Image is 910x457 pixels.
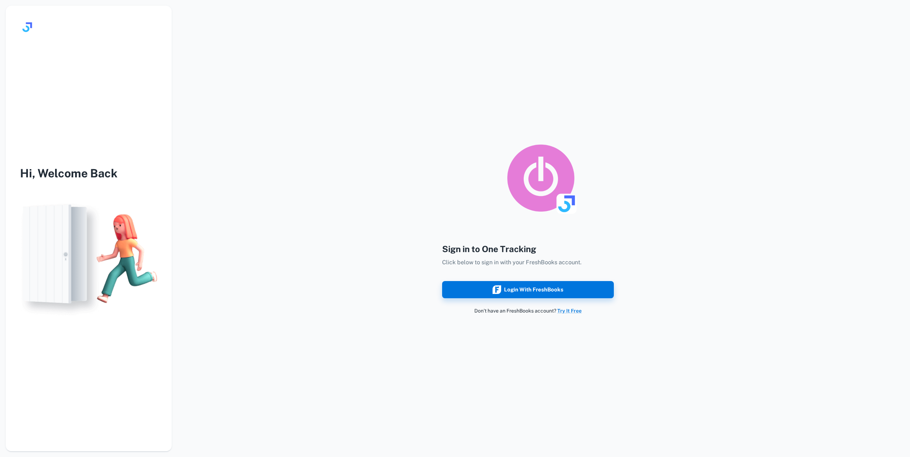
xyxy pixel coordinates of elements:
p: Click below to sign in with your FreshBooks account. [442,258,614,267]
p: Don’t have an FreshBooks account? [442,307,614,315]
h3: Hi, Welcome Back [6,165,172,182]
h4: Sign in to One Tracking [442,242,614,255]
img: login [6,196,172,321]
img: logo_toggl_syncing_app.png [505,142,577,214]
img: logo.svg [20,20,34,34]
button: Login with FreshBooks [442,281,614,298]
div: Login with FreshBooks [493,285,563,294]
a: Try It Free [557,308,582,314]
